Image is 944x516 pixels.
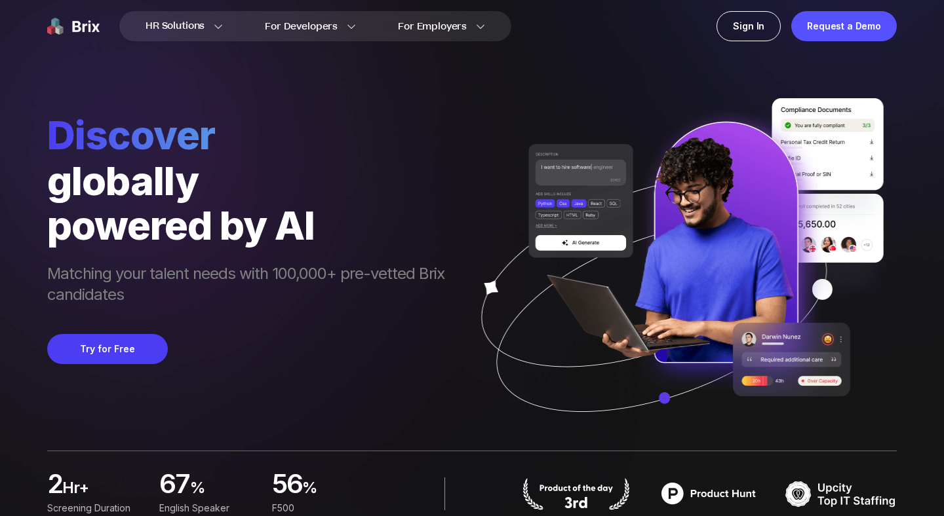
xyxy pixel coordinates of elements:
a: Request a Demo [791,11,897,41]
img: product hunt badge [653,477,764,510]
div: F500 [272,501,368,515]
div: Screening duration [47,501,144,515]
div: powered by AI [47,203,458,248]
span: % [302,477,368,504]
div: globally [47,158,458,203]
div: English Speaker [159,501,256,515]
span: % [190,477,256,504]
a: Sign In [717,11,781,41]
span: For Employers [398,20,467,33]
span: 56 [272,472,303,498]
span: 2 [47,472,62,498]
span: HR Solutions [146,16,205,37]
span: hr+ [62,477,144,504]
span: Matching your talent needs with 100,000+ pre-vetted Brix candidates [47,263,458,308]
span: Discover [47,111,458,158]
img: ai generate [458,98,897,451]
img: product hunt badge [521,477,632,510]
img: TOP IT STAFFING [785,477,897,510]
span: For Developers [265,20,338,33]
span: 67 [159,472,190,498]
button: Try for Free [47,334,168,364]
